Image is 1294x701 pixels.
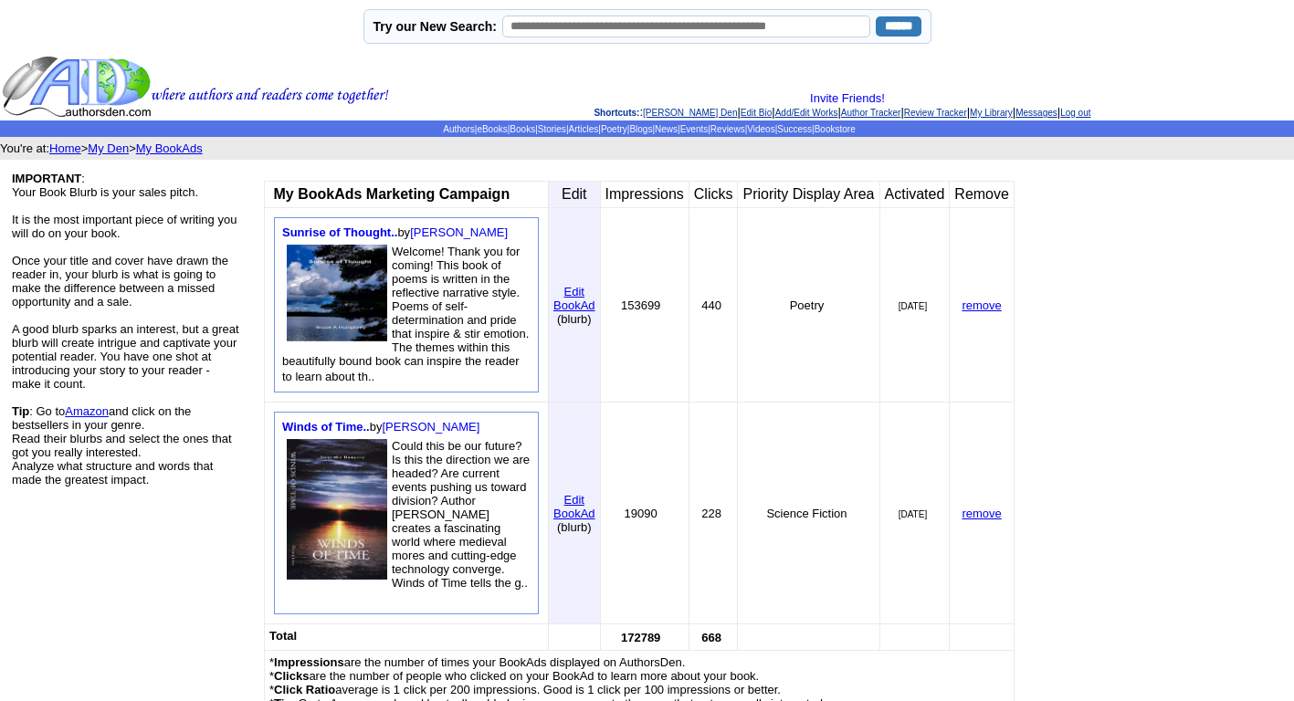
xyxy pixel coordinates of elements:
a: EditBookAd [553,283,595,312]
a: Winds of Time.. [282,420,370,434]
b: Impressions [274,655,344,669]
span: Shortcuts: [594,108,639,118]
font: Clicks [694,186,733,202]
a: Messages [1015,108,1057,118]
font: 172789 [621,631,660,644]
font: 440 [701,298,721,312]
font: Poetry [790,298,825,312]
a: My Den [88,141,129,155]
font: [DATE] [899,509,927,519]
a: remove [962,507,1001,520]
label: Try our New Search: [373,19,497,34]
font: Edit [562,186,587,202]
img: 13847.JPG [287,439,387,580]
a: Home [49,141,81,155]
a: [PERSON_NAME] Den [643,108,737,118]
a: Author Tracker [841,108,901,118]
div: : | | | | | | | [393,91,1292,119]
a: eBooks [477,124,507,134]
a: My BookAds [136,141,203,155]
font: by [282,225,508,239]
font: Impressions [605,186,684,202]
a: Events [680,124,709,134]
a: Amazon [65,404,109,418]
font: by [282,420,479,434]
a: [PERSON_NAME] [382,420,479,434]
font: Science Fiction [766,507,847,520]
a: Articles [568,124,598,134]
a: Poetry [601,124,627,134]
a: Success [777,124,812,134]
a: Edit Bio [741,108,772,118]
a: Blogs [629,124,652,134]
a: News [655,124,678,134]
font: 153699 [621,298,660,312]
font: Total [269,629,297,643]
a: My Library [970,108,1013,118]
img: header_logo2.gif [2,55,389,119]
font: Remove [954,186,1009,202]
font: (blurb) [557,520,592,534]
font: [DATE] [899,301,927,311]
font: Could this be our future? Is this the direction we are headed? Are current events pushing us towa... [392,439,530,590]
a: Review Tracker [904,108,967,118]
a: Authors [443,124,474,134]
a: Stories [538,124,566,134]
a: Add/Edit Works [775,108,838,118]
a: Sunrise of Thought.. [282,225,397,239]
b: Click Ratio [274,683,335,696]
b: Clicks [274,669,309,683]
font: Edit BookAd [553,285,595,312]
font: Priority Display Area [742,186,874,202]
a: [PERSON_NAME] [410,225,508,239]
a: remove [962,298,1001,312]
a: EditBookAd [553,491,595,520]
font: 19090 [625,507,658,520]
font: 228 [701,507,721,520]
font: Welcome! Thank you for coming! This book of poems is written in the reflective narrative style. P... [282,245,529,383]
a: Invite Friends! [810,91,885,105]
font: Edit BookAd [553,493,595,520]
a: Reviews [710,124,745,134]
a: Log out [1060,108,1090,118]
b: Tip [12,404,29,418]
img: 80250.jpg [287,245,387,341]
a: Videos [747,124,774,134]
font: 668 [701,631,721,644]
font: (blurb) [557,312,592,326]
b: My BookAds Marketing Campaign [273,186,510,202]
font: Activated [885,186,945,202]
a: Books [510,124,535,134]
a: Bookstore [815,124,856,134]
b: IMPORTANT [12,172,81,185]
font: : Your Book Blurb is your sales pitch. It is the most important piece of writing you will do on y... [12,172,239,487]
